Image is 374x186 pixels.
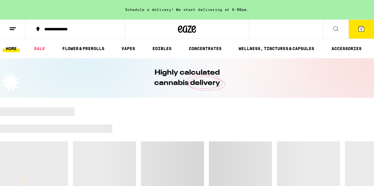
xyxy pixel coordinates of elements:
h1: Highly calculated cannabis delivery [137,68,237,88]
a: ACCESSORIES [328,45,365,52]
a: SALE [31,45,48,52]
a: VAPES [118,45,138,52]
a: EDIBLES [149,45,175,52]
a: HOME [3,45,20,52]
a: FLOWER & PREROLLS [59,45,107,52]
button: 5 [348,20,374,39]
span: 5 [360,28,362,31]
a: CONCENTRATES [186,45,225,52]
a: WELLNESS, TINCTURES & CAPSULES [236,45,317,52]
